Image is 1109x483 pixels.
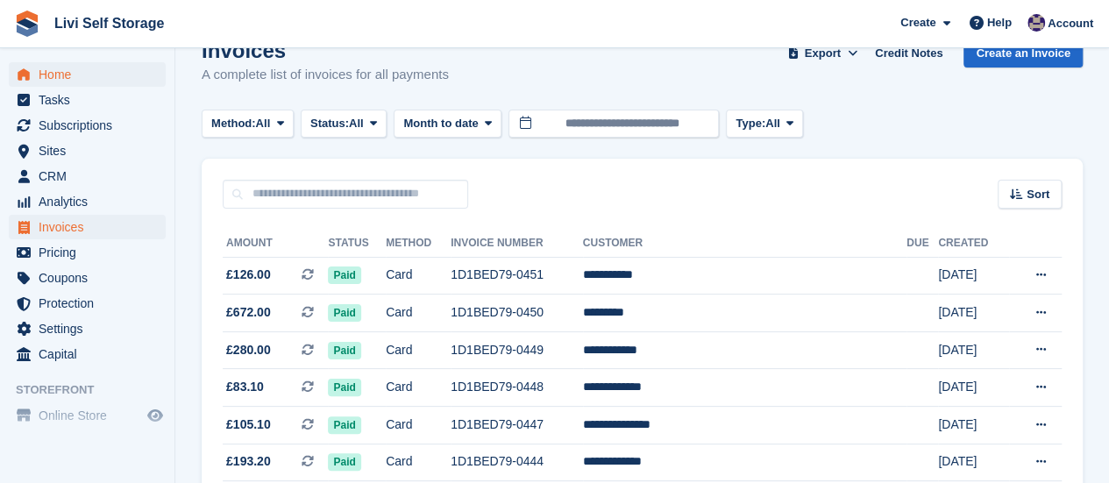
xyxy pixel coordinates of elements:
span: All [349,115,364,132]
span: £83.10 [226,378,264,396]
a: menu [9,266,166,290]
td: Card [386,257,451,295]
th: Due [906,230,938,258]
span: Sort [1027,186,1049,203]
td: [DATE] [938,444,1009,481]
td: 1D1BED79-0444 [451,444,583,481]
button: Status: All [301,110,387,139]
td: [DATE] [938,369,1009,407]
span: All [765,115,780,132]
span: Paid [328,342,360,359]
td: Card [386,407,451,444]
span: All [256,115,271,132]
a: menu [9,139,166,163]
span: Month to date [403,115,478,132]
span: Storefront [16,381,174,399]
span: Online Store [39,403,144,428]
span: Pricing [39,240,144,265]
a: Credit Notes [868,39,949,67]
a: menu [9,62,166,87]
h1: Invoices [202,39,449,62]
a: menu [9,316,166,341]
a: menu [9,403,166,428]
span: Paid [328,416,360,434]
span: £280.00 [226,341,271,359]
span: Settings [39,316,144,341]
td: Card [386,444,451,481]
span: Tasks [39,88,144,112]
a: menu [9,240,166,265]
a: menu [9,342,166,366]
a: menu [9,164,166,188]
a: Preview store [145,405,166,426]
td: Card [386,331,451,369]
td: 1D1BED79-0450 [451,295,583,332]
span: Analytics [39,189,144,214]
span: Export [805,45,841,62]
th: Amount [223,230,328,258]
span: Account [1048,15,1093,32]
td: [DATE] [938,331,1009,369]
td: 1D1BED79-0449 [451,331,583,369]
span: £105.10 [226,416,271,434]
th: Customer [583,230,906,258]
span: Invoices [39,215,144,239]
th: Method [386,230,451,258]
td: 1D1BED79-0451 [451,257,583,295]
span: Status: [310,115,349,132]
p: A complete list of invoices for all payments [202,65,449,85]
a: menu [9,291,166,316]
td: Card [386,369,451,407]
span: Protection [39,291,144,316]
a: Create an Invoice [963,39,1083,67]
button: Type: All [726,110,803,139]
span: Coupons [39,266,144,290]
button: Month to date [394,110,501,139]
span: Create [900,14,935,32]
a: menu [9,189,166,214]
img: Jim [1027,14,1045,32]
td: 1D1BED79-0447 [451,407,583,444]
span: £126.00 [226,266,271,284]
span: Capital [39,342,144,366]
img: stora-icon-8386f47178a22dfd0bd8f6a31ec36ba5ce8667c1dd55bd0f319d3a0aa187defe.svg [14,11,40,37]
th: Invoice Number [451,230,583,258]
span: Paid [328,453,360,471]
span: Subscriptions [39,113,144,138]
a: menu [9,88,166,112]
td: [DATE] [938,295,1009,332]
span: Method: [211,115,256,132]
a: Livi Self Storage [47,9,171,38]
td: 1D1BED79-0448 [451,369,583,407]
span: Paid [328,304,360,322]
span: Type: [736,115,765,132]
th: Created [938,230,1009,258]
button: Export [784,39,861,67]
a: menu [9,113,166,138]
th: Status [328,230,386,258]
span: CRM [39,164,144,188]
span: £672.00 [226,303,271,322]
td: [DATE] [938,257,1009,295]
td: [DATE] [938,407,1009,444]
span: Paid [328,266,360,284]
button: Method: All [202,110,294,139]
a: menu [9,215,166,239]
span: Paid [328,379,360,396]
td: Card [386,295,451,332]
span: Sites [39,139,144,163]
span: Help [987,14,1012,32]
span: Home [39,62,144,87]
span: £193.20 [226,452,271,471]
